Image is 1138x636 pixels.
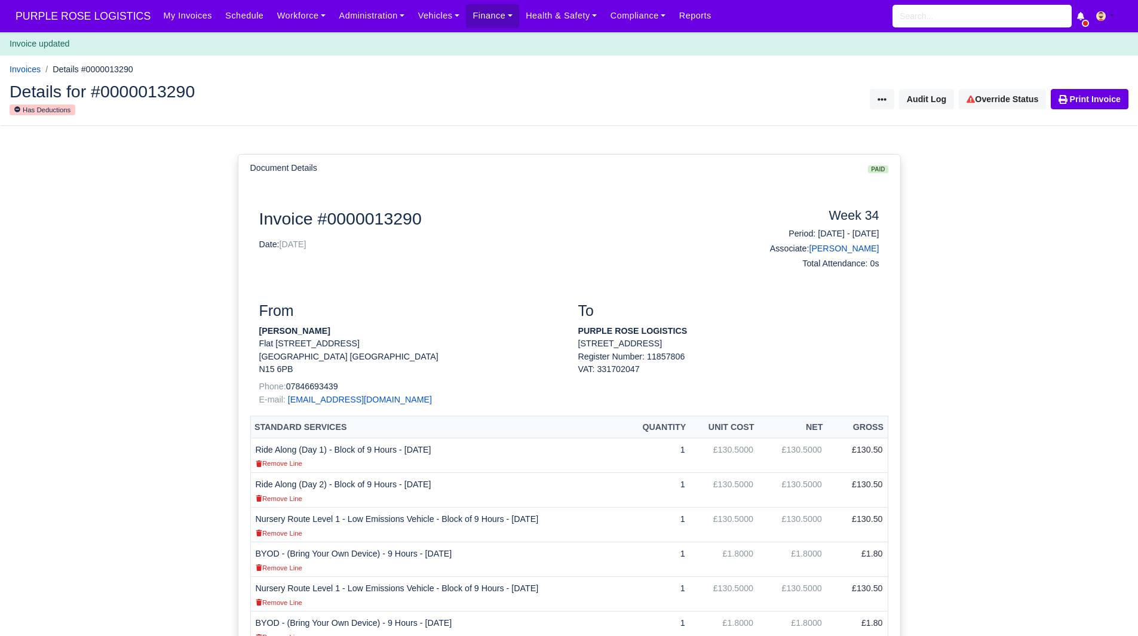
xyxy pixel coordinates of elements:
[690,438,758,472] td: £130.5000
[256,493,302,503] a: Remove Line
[256,563,302,572] a: Remove Line
[578,363,879,376] div: VAT: 331702047
[578,302,879,320] h3: To
[259,351,560,363] p: [GEOGRAPHIC_DATA] [GEOGRAPHIC_DATA]
[624,577,689,612] td: 1
[624,416,689,438] th: Quantity
[519,4,604,27] a: Health & Safety
[259,395,286,404] span: E-mail:
[10,105,75,115] small: Has Deductions
[604,4,673,27] a: Compliance
[809,244,879,253] a: [PERSON_NAME]
[10,5,157,28] a: PURPLE ROSE LOGISTICS
[738,259,879,269] h6: Total Attendance: 0s
[256,460,302,467] small: Remove Line
[250,508,624,542] td: Nursery Route Level 1 - Low Emissions Vehicle - Block of 9 Hours - [DATE]
[259,382,286,391] span: Phone:
[271,4,333,27] a: Workforce
[624,438,689,472] td: 1
[250,472,624,507] td: Ride Along (Day 2) - Block of 9 Hours - [DATE]
[10,64,41,74] a: Invoices
[1051,89,1128,109] a: Print Invoice
[827,577,888,612] td: £130.50
[827,542,888,577] td: £1.80
[332,4,411,27] a: Administration
[758,472,827,507] td: £130.5000
[827,416,888,438] th: Gross
[256,530,302,537] small: Remove Line
[259,326,330,336] strong: [PERSON_NAME]
[250,163,317,173] h6: Document Details
[10,83,560,100] h2: Details for #0000013290
[738,229,879,239] h6: Period: [DATE] - [DATE]
[288,395,432,404] a: [EMAIL_ADDRESS][DOMAIN_NAME]
[758,508,827,542] td: £130.5000
[256,528,302,537] a: Remove Line
[690,416,758,438] th: Unit Cost
[256,458,302,468] a: Remove Line
[899,89,954,109] button: Audit Log
[868,165,888,174] span: paid
[256,495,302,502] small: Remove Line
[758,438,827,472] td: £130.5000
[690,577,758,612] td: £130.5000
[259,337,560,350] p: Flat [STREET_ADDRESS]
[259,238,720,251] p: Date:
[738,208,879,224] h4: Week 34
[569,351,888,376] div: Register Number: 11857806
[219,4,270,27] a: Schedule
[578,337,879,350] p: [STREET_ADDRESS]
[280,239,306,249] span: [DATE]
[624,472,689,507] td: 1
[690,472,758,507] td: £130.5000
[690,542,758,577] td: £1.8000
[827,472,888,507] td: £130.50
[959,89,1046,109] a: Override Status
[827,438,888,472] td: £130.50
[412,4,467,27] a: Vehicles
[827,508,888,542] td: £130.50
[157,4,219,27] a: My Invoices
[256,564,302,572] small: Remove Line
[41,63,133,76] li: Details #0000013290
[892,5,1072,27] input: Search...
[259,208,720,229] h2: Invoice #0000013290
[250,438,624,472] td: Ride Along (Day 1) - Block of 9 Hours - [DATE]
[673,4,718,27] a: Reports
[578,326,688,336] strong: PURPLE ROSE LOGISTICS
[624,542,689,577] td: 1
[256,597,302,607] a: Remove Line
[738,244,879,254] h6: Associate:
[250,542,624,577] td: BYOD - (Bring Your Own Device) - 9 Hours - [DATE]
[250,577,624,612] td: Nursery Route Level 1 - Low Emissions Vehicle - Block of 9 Hours - [DATE]
[250,416,624,438] th: Standard Services
[758,577,827,612] td: £130.5000
[758,542,827,577] td: £1.8000
[690,508,758,542] td: £130.5000
[10,4,157,28] span: PURPLE ROSE LOGISTICS
[259,302,560,320] h3: From
[259,363,560,376] p: N15 6PB
[758,416,827,438] th: Net
[624,508,689,542] td: 1
[259,380,560,393] p: 07846693439
[466,4,519,27] a: Finance
[256,599,302,606] small: Remove Line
